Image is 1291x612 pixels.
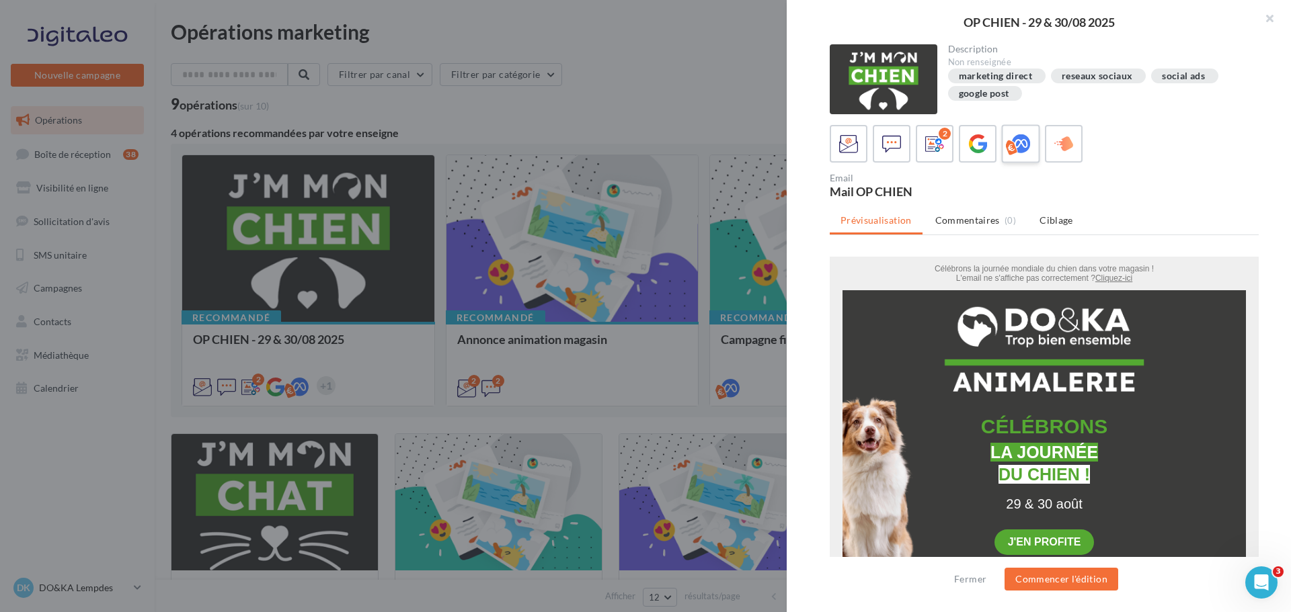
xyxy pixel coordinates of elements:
[126,17,266,26] span: L'email ne s'affiche pas correctement ?
[26,47,403,144] img: logo_doka_Animalerie_Horizontal_fond_transparent-4.png
[939,128,951,140] div: 2
[151,159,278,181] strong: CÉLÉBRONS
[959,71,1033,81] div: marketing direct
[1040,214,1072,226] span: Ciblage
[161,186,268,205] span: LA JOURNÉE
[948,44,1249,54] div: Description
[949,571,992,587] button: Fermer
[948,56,1249,69] div: Non renseignée
[808,16,1269,28] div: OP CHIEN - 29 & 30/08 2025
[1005,215,1016,226] span: (0)
[1245,566,1278,599] iframe: Intercom live chat
[830,173,1039,183] div: Email
[830,185,1039,198] div: Mail OP CHIEN
[266,17,303,26] a: Cliquez-ici
[105,7,324,17] span: Célébrons la journée mondiale du chien dans votre magasin !
[935,214,1000,227] span: Commentaires
[1162,71,1205,81] div: social ads
[1005,568,1118,591] button: Commencer l'édition
[1273,566,1284,577] span: 3
[169,208,260,227] span: DU CHIEN !
[176,240,252,255] span: 29 & 30 août
[959,89,1009,99] div: google post
[1062,71,1132,81] div: reseaux sociaux
[178,279,251,292] a: J'EN PROFITE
